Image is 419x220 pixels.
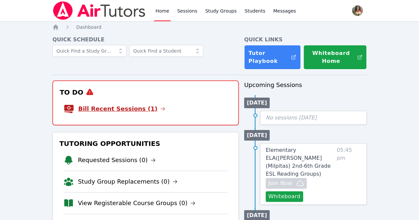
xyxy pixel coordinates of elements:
li: [DATE] [244,130,270,141]
button: Join Now [266,178,307,189]
img: Air Tutors [52,1,146,20]
a: Elementary ELA([PERSON_NAME] (Milpitas) 2nd-6th Grade ESL Reading Groups) [266,146,334,178]
input: Quick Find a Study Group [52,45,127,57]
h3: Upcoming Sessions [244,80,367,90]
li: [DATE] [244,98,270,108]
span: Messages [273,8,296,14]
span: 05:45 pm [337,146,361,202]
a: Tutor Playbook [244,45,301,69]
a: Dashboard [76,24,101,30]
input: Quick Find a Student [129,45,203,57]
a: Study Group Replacements (0) [78,177,178,186]
button: Whiteboard Home [303,45,367,69]
a: Requested Sessions (0) [78,155,156,165]
span: No sessions [DATE] [266,114,317,121]
h3: Tutoring Opportunities [58,138,233,150]
h3: To Do [58,86,233,98]
h4: Quick Schedule [52,36,239,44]
a: Bill Recent Sessions (1) [78,104,165,113]
a: View Registerable Course Groups (0) [78,198,195,208]
h4: Quick Links [244,36,367,44]
span: Join Now [268,179,292,187]
nav: Breadcrumb [52,24,367,30]
button: Whiteboard [266,191,303,202]
span: Elementary ELA ( [PERSON_NAME] (Milpitas) 2nd-6th Grade ESL Reading Groups ) [266,147,331,177]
